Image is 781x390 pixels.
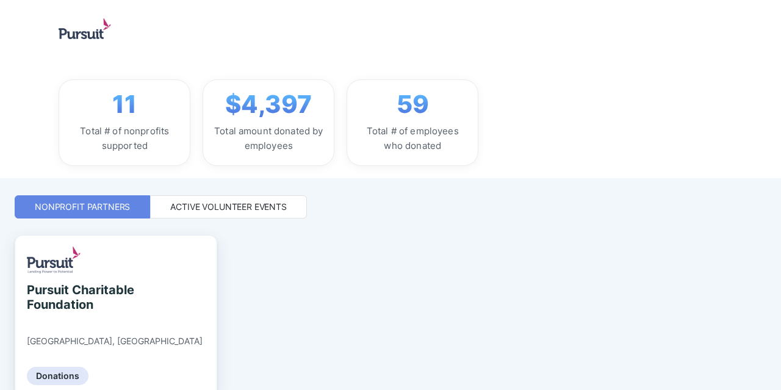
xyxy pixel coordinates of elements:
div: Nonprofit Partners [35,201,130,213]
span: $4,397 [225,90,312,119]
div: Total amount donated by employees [213,124,324,153]
div: Active Volunteer Events [170,201,287,213]
div: Total # of nonprofits supported [69,124,180,153]
div: Pursuit Charitable Foundation [27,283,139,312]
div: Total # of employees who donated [357,124,468,153]
div: [GEOGRAPHIC_DATA], [GEOGRAPHIC_DATA] [27,336,203,347]
span: 11 [112,90,137,119]
div: Donations [27,367,88,385]
span: 59 [397,90,429,119]
img: logo.jpg [59,18,111,39]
